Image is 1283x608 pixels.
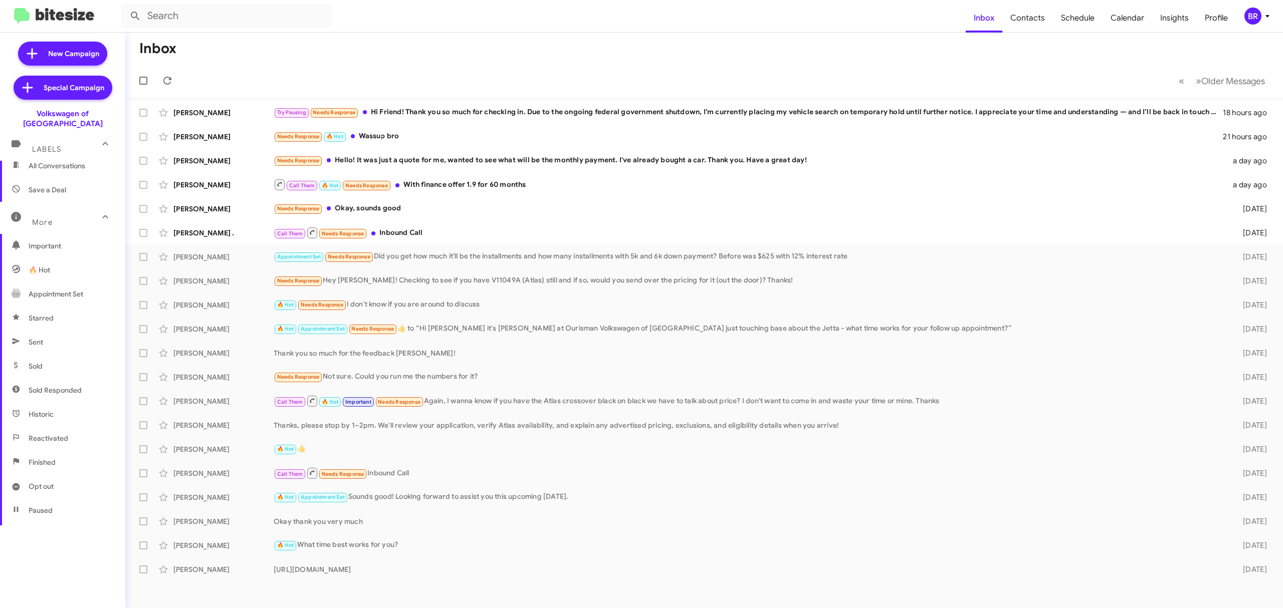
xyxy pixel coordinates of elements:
[274,323,1224,335] div: ​👍​ to “ Hi [PERSON_NAME] it's [PERSON_NAME] at Ourisman Volkswagen of [GEOGRAPHIC_DATA] just tou...
[29,433,68,443] span: Reactivated
[1224,492,1275,502] div: [DATE]
[173,276,274,286] div: [PERSON_NAME]
[277,471,303,477] span: Call Them
[277,230,303,237] span: Call Them
[44,83,104,93] span: Special Campaign
[277,301,294,308] span: 🔥 Hot
[29,265,50,275] span: 🔥 Hot
[32,218,53,227] span: More
[121,4,332,28] input: Search
[29,481,54,491] span: Opt out
[277,253,321,260] span: Appointment Set
[173,228,274,238] div: [PERSON_NAME] .
[29,361,43,371] span: Sold
[139,41,176,57] h1: Inbox
[1223,108,1275,118] div: 18 hours ago
[1224,228,1275,238] div: [DATE]
[1224,444,1275,454] div: [DATE]
[274,467,1224,479] div: Inbound Call
[173,516,274,526] div: [PERSON_NAME]
[173,108,274,118] div: [PERSON_NAME]
[328,253,370,260] span: Needs Response
[301,301,343,308] span: Needs Response
[173,372,274,382] div: [PERSON_NAME]
[1224,468,1275,478] div: [DATE]
[301,326,345,332] span: Appointment Set
[345,399,371,405] span: Important
[1224,300,1275,310] div: [DATE]
[289,182,315,189] span: Call Them
[29,313,54,323] span: Starred
[1224,180,1275,190] div: a day ago
[1223,132,1275,142] div: 21 hours ago
[1224,276,1275,286] div: [DATE]
[274,348,1224,358] div: Thank you so much for the feedback [PERSON_NAME]!
[14,76,112,100] a: Special Campaign
[173,396,274,406] div: [PERSON_NAME]
[277,157,320,164] span: Needs Response
[274,203,1224,214] div: Okay, sounds good
[1152,4,1197,33] a: Insights
[1197,4,1236,33] a: Profile
[351,326,394,332] span: Needs Response
[274,275,1224,286] div: Hey [PERSON_NAME]! Checking to see if you have V11049A (Atlas) still and if so, would you send ov...
[274,516,1224,526] div: Okay thank you very much
[173,300,274,310] div: [PERSON_NAME]
[378,399,420,405] span: Needs Response
[274,178,1224,191] div: With finance offer 1.9 for 60 months
[277,399,303,405] span: Call Them
[1053,4,1103,33] a: Schedule
[277,277,320,284] span: Needs Response
[173,204,274,214] div: [PERSON_NAME]
[1224,348,1275,358] div: [DATE]
[1002,4,1053,33] a: Contacts
[277,109,306,116] span: Try Pausing
[274,131,1223,142] div: Wassup bro
[1224,396,1275,406] div: [DATE]
[32,145,61,154] span: Labels
[173,564,274,574] div: [PERSON_NAME]
[1224,540,1275,550] div: [DATE]
[1224,564,1275,574] div: [DATE]
[966,4,1002,33] span: Inbox
[1244,8,1261,25] div: BR
[29,505,53,515] span: Paused
[29,289,83,299] span: Appointment Set
[173,348,274,358] div: [PERSON_NAME]
[29,409,54,419] span: Historic
[322,230,364,237] span: Needs Response
[173,540,274,550] div: [PERSON_NAME]
[322,182,339,189] span: 🔥 Hot
[326,133,343,140] span: 🔥 Hot
[173,420,274,430] div: [PERSON_NAME]
[29,337,43,347] span: Sent
[1224,420,1275,430] div: [DATE]
[277,133,320,140] span: Needs Response
[274,443,1224,455] div: 👍
[277,494,294,500] span: 🔥 Hot
[274,420,1224,430] div: Thanks, please stop by 1–2pm. We'll review your application, verify Atlas availability, and expla...
[274,395,1224,407] div: Again, I wanna know if you have the Atlas crossover black on black we have to talk about price? I...
[322,471,364,477] span: Needs Response
[173,324,274,334] div: [PERSON_NAME]
[1224,372,1275,382] div: [DATE]
[274,226,1224,239] div: Inbound Call
[274,564,1224,574] div: [URL][DOMAIN_NAME]
[29,385,82,395] span: Sold Responded
[274,299,1224,311] div: I don't know if you are around to discuss
[173,180,274,190] div: [PERSON_NAME]
[274,107,1223,118] div: Hi Friend! Thank you so much for checking in. Due to the ongoing federal government shutdown, I’m...
[274,539,1224,551] div: What time best works for you?
[277,326,294,332] span: 🔥 Hot
[29,241,114,251] span: Important
[322,399,339,405] span: 🔥 Hot
[1224,252,1275,262] div: [DATE]
[1224,204,1275,214] div: [DATE]
[173,492,274,502] div: [PERSON_NAME]
[274,155,1224,166] div: Hello! It was just a quote for me, wanted to see what will be the monthly payment. I've already b...
[18,42,107,66] a: New Campaign
[277,542,294,548] span: 🔥 Hot
[1103,4,1152,33] span: Calendar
